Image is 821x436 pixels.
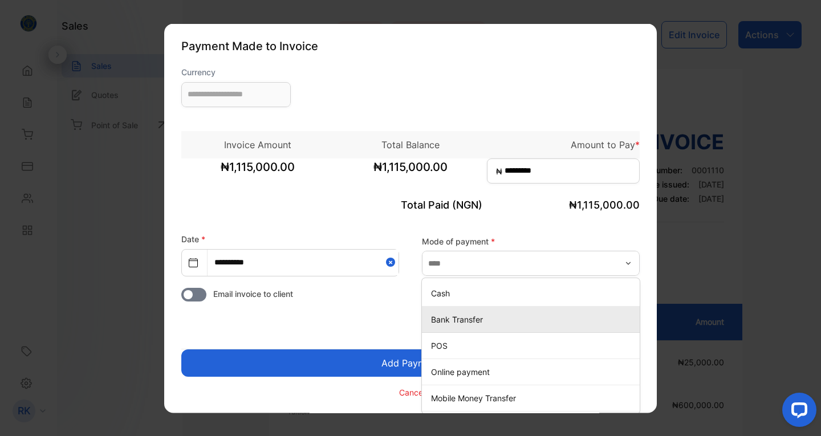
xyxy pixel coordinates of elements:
p: POS [431,340,635,352]
span: ₦ [496,165,502,177]
p: Payment Made to Invoice [181,37,640,54]
button: Add Payment [181,349,640,376]
p: Cash [431,287,635,299]
p: Mobile Money Transfer [431,392,635,404]
p: Amount to Pay [487,137,640,151]
span: ₦1,115,000.00 [181,158,334,186]
p: Total Balance [334,137,487,151]
label: Mode of payment [422,235,640,247]
span: Email invoice to client [213,287,293,299]
p: Cancel [399,386,425,398]
p: Total Paid (NGN) [334,197,487,212]
p: Bank Transfer [431,313,635,325]
p: Invoice Amount [181,137,334,151]
span: ₦1,115,000.00 [569,198,640,210]
label: Date [181,234,205,243]
span: ₦1,115,000.00 [334,158,487,186]
iframe: LiveChat chat widget [773,388,821,436]
label: Currency [181,66,291,78]
p: Online payment [431,366,635,378]
button: Close [386,249,399,275]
